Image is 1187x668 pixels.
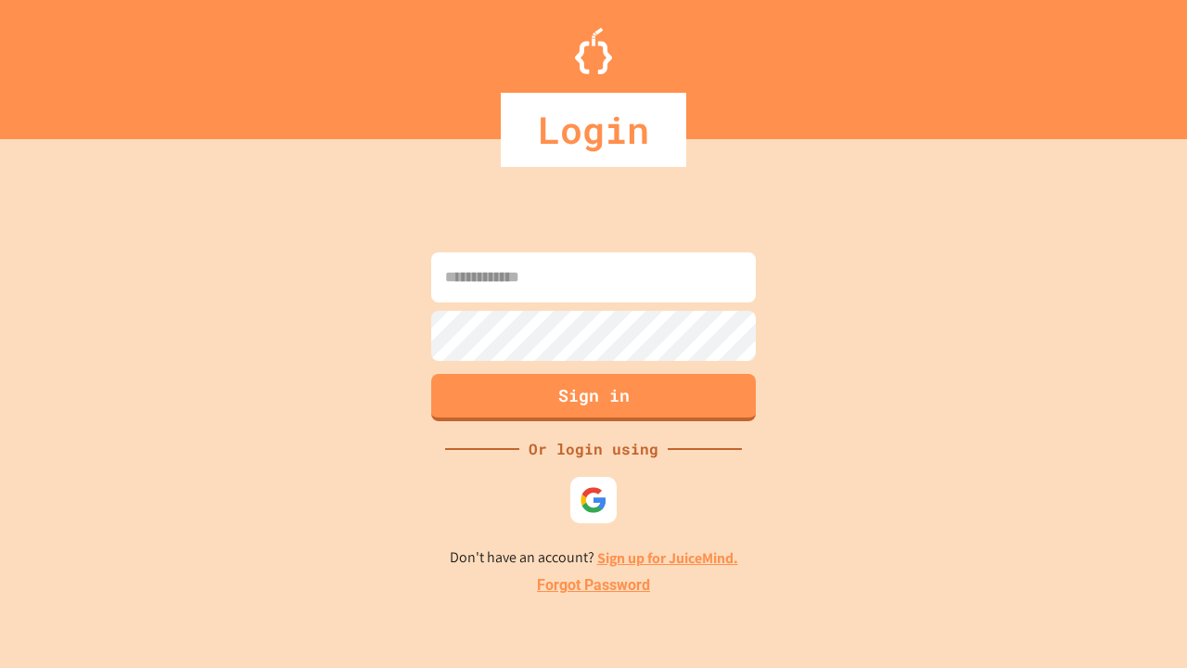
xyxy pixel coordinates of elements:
[519,438,668,460] div: Or login using
[450,546,738,570] p: Don't have an account?
[537,574,650,597] a: Forgot Password
[431,374,756,421] button: Sign in
[575,28,612,74] img: Logo.svg
[597,548,738,568] a: Sign up for JuiceMind.
[580,486,607,514] img: google-icon.svg
[501,93,686,167] div: Login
